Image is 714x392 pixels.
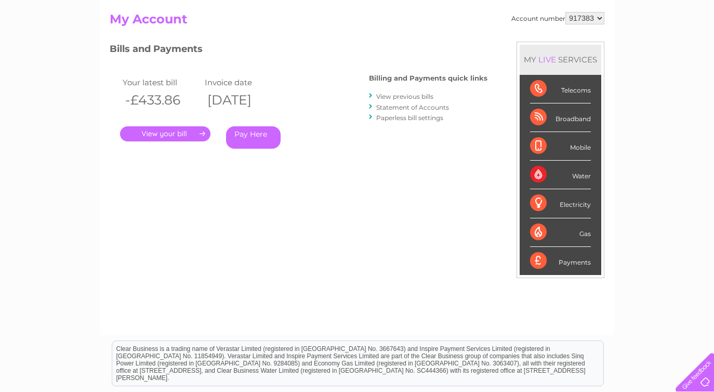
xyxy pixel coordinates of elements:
a: Water [531,44,551,52]
h4: Billing and Payments quick links [369,74,487,82]
div: LIVE [536,55,558,64]
th: [DATE] [202,89,284,111]
a: Log out [680,44,704,52]
div: Electricity [530,189,591,218]
a: Contact [645,44,670,52]
a: Blog [624,44,639,52]
div: Broadband [530,103,591,132]
div: Account number [511,12,604,24]
div: Payments [530,247,591,275]
div: Water [530,161,591,189]
a: . [120,126,210,141]
div: Mobile [530,132,591,161]
div: Clear Business is a trading name of Verastar Limited (registered in [GEOGRAPHIC_DATA] No. 3667643... [112,6,603,50]
h2: My Account [110,12,604,32]
th: -£433.86 [120,89,202,111]
div: Gas [530,218,591,247]
a: Energy [557,44,580,52]
a: Statement of Accounts [376,103,449,111]
div: MY SERVICES [520,45,601,74]
a: Pay Here [226,126,281,149]
img: logo.png [25,27,78,59]
div: Telecoms [530,75,591,103]
td: Your latest bill [120,75,202,89]
a: View previous bills [376,93,433,100]
h3: Bills and Payments [110,42,487,60]
a: Paperless bill settings [376,114,443,122]
a: Telecoms [586,44,617,52]
td: Invoice date [202,75,284,89]
a: 0333 014 3131 [518,5,590,18]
